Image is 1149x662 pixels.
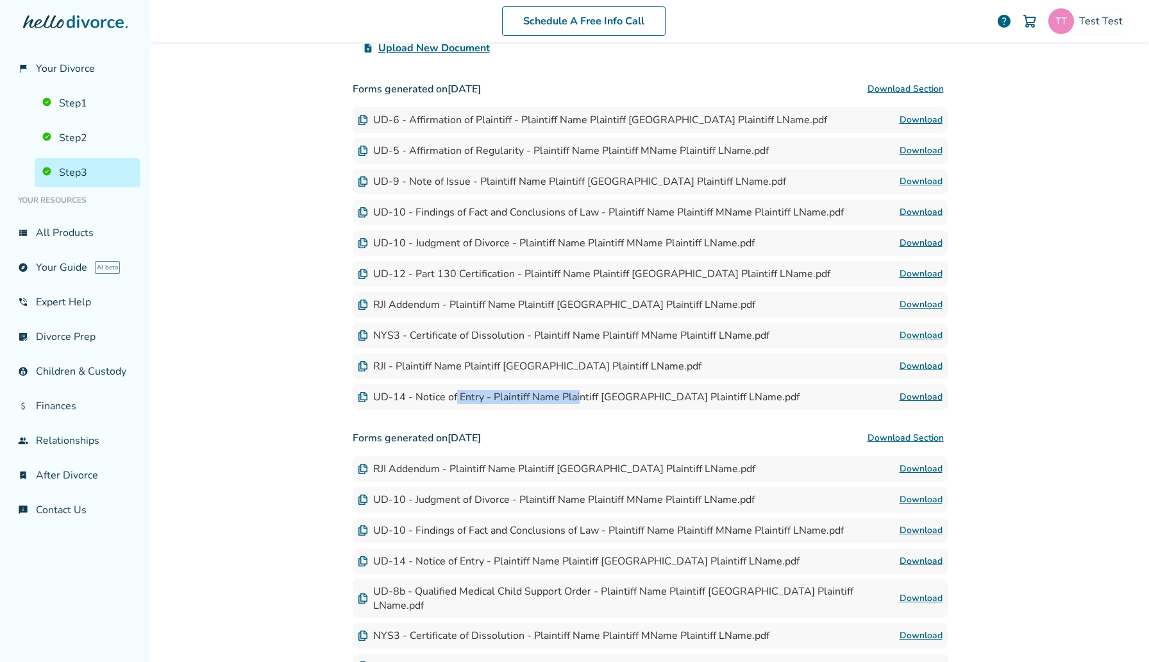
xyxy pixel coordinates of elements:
[10,187,140,213] li: Your Resources
[358,493,755,507] div: UD-10 - Judgment of Divorce - Plaintiff Name Plaintiff MName Plaintiff LName.pdf
[358,629,769,643] div: NYS3 - Certificate of Dissolution - Plaintiff Name Plaintiff MName Plaintiff LName.pdf
[35,89,140,118] a: Step1
[18,470,28,480] span: bookmark_check
[358,361,368,371] img: Document
[358,174,786,189] div: UD-9 - Note of Issue - Plaintiff Name Plaintiff [GEOGRAPHIC_DATA] Plaintiff LName.pdf
[358,267,830,281] div: UD-12 - Part 130 Certification - Plaintiff Name Plaintiff [GEOGRAPHIC_DATA] Plaintiff LName.pdf
[18,332,28,342] span: list_alt_check
[1048,8,1074,34] img: sephiroth.jedidiah@freedrops.org
[10,461,140,490] a: bookmark_checkAfter Divorce
[35,123,140,153] a: Step2
[864,76,948,102] button: Download Section
[358,300,368,310] img: Document
[358,236,755,250] div: UD-10 - Judgment of Divorce - Plaintiff Name Plaintiff MName Plaintiff LName.pdf
[900,554,943,569] a: Download
[18,436,28,446] span: group
[358,269,368,279] img: Document
[996,13,1012,29] a: help
[358,207,368,217] img: Document
[358,359,701,373] div: RJI - Plaintiff Name Plaintiff [GEOGRAPHIC_DATA] Plaintiff LName.pdf
[10,218,140,248] a: view_listAll Products
[900,591,943,606] a: Download
[10,495,140,525] a: chat_infoContact Us
[358,631,368,641] img: Document
[18,505,28,515] span: chat_info
[900,112,943,128] a: Download
[900,461,943,477] a: Download
[18,401,28,411] span: attach_money
[18,297,28,307] span: phone_in_talk
[900,297,943,312] a: Download
[353,76,948,102] h3: Forms generated on [DATE]
[353,425,948,451] h3: Forms generated on [DATE]
[900,174,943,189] a: Download
[900,328,943,343] a: Download
[358,464,368,474] img: Document
[358,176,368,187] img: Document
[900,235,943,251] a: Download
[18,262,28,273] span: explore
[10,54,140,83] a: flag_2Your Divorce
[900,492,943,507] a: Download
[900,523,943,538] a: Download
[358,330,368,341] img: Document
[363,43,373,53] span: upload_file
[900,266,943,282] a: Download
[10,391,140,421] a: attach_moneyFinances
[900,628,943,643] a: Download
[358,556,368,566] img: Document
[18,64,28,74] span: flag_2
[358,495,368,505] img: Document
[358,205,844,219] div: UD-10 - Findings of Fact and Conclusions of Law - Plaintiff Name Plaintiff MName Plaintiff LName.pdf
[900,205,943,220] a: Download
[358,593,368,604] img: Document
[358,525,368,536] img: Document
[36,62,95,76] span: Your Divorce
[1022,13,1037,29] img: Cart
[35,158,140,187] a: Step3
[358,146,368,156] img: Document
[502,6,666,36] a: Schedule A Free Info Call
[10,287,140,317] a: phone_in_talkExpert Help
[864,425,948,451] button: Download Section
[358,462,755,476] div: RJI Addendum - Plaintiff Name Plaintiff [GEOGRAPHIC_DATA] Plaintiff LName.pdf
[358,113,827,127] div: UD-6 - Affirmation of Plaintiff - Plaintiff Name Plaintiff [GEOGRAPHIC_DATA] Plaintiff LName.pdf
[10,322,140,352] a: list_alt_checkDivorce Prep
[358,390,800,404] div: UD-14 - Notice of Entry - Plaintiff Name Plaintiff [GEOGRAPHIC_DATA] Plaintiff LName.pdf
[900,143,943,158] a: Download
[18,228,28,238] span: view_list
[1085,600,1149,662] iframe: Chat Widget
[900,389,943,405] a: Download
[358,328,769,343] div: NYS3 - Certificate of Dissolution - Plaintiff Name Plaintiff MName Plaintiff LName.pdf
[900,359,943,374] a: Download
[358,392,368,402] img: Document
[358,144,769,158] div: UD-5 - Affirmation of Regularity - Plaintiff Name Plaintiff MName Plaintiff LName.pdf
[10,253,140,282] a: exploreYour GuideAI beta
[358,298,755,312] div: RJI Addendum - Plaintiff Name Plaintiff [GEOGRAPHIC_DATA] Plaintiff LName.pdf
[10,426,140,455] a: groupRelationships
[358,523,844,538] div: UD-10 - Findings of Fact and Conclusions of Law - Plaintiff Name Plaintiff MName Plaintiff LName.pdf
[358,584,900,613] div: UD-8b - Qualified Medical Child Support Order - Plaintiff Name Plaintiff [GEOGRAPHIC_DATA] Plaint...
[358,554,800,568] div: UD-14 - Notice of Entry - Plaintiff Name Plaintiff [GEOGRAPHIC_DATA] Plaintiff LName.pdf
[95,261,120,274] span: AI beta
[358,115,368,125] img: Document
[10,357,140,386] a: account_childChildren & Custody
[1079,14,1128,28] span: Test Test
[358,238,368,248] img: Document
[378,40,490,56] span: Upload New Document
[18,366,28,377] span: account_child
